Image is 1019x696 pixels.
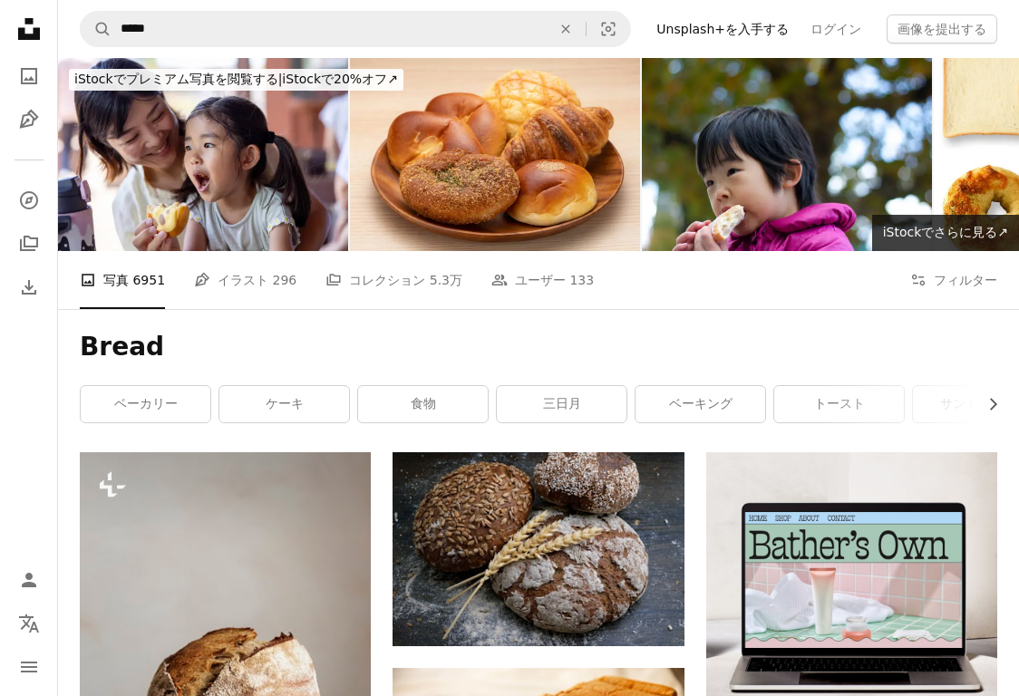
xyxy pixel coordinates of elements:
img: シリアルとパン3個 [393,452,684,646]
a: 食物 [358,386,488,422]
a: ユーザー 133 [491,251,594,309]
a: ログイン / 登録する [11,562,47,598]
span: 296 [273,270,297,290]
a: 木製のテーブルの上に座っている2斤のパン [80,662,371,679]
button: リストを右にスクロールする [976,386,997,422]
span: iStockでさらに見る ↗ [883,225,1008,239]
h1: Bread [80,331,997,363]
a: ベーカリー [81,386,210,422]
button: ビジュアル検索 [587,12,630,46]
button: メニュー [11,649,47,685]
img: 屋外でパンを食べる小さな女の子の顔 [642,58,932,251]
button: 画像を提出する [887,14,997,43]
a: 三日月 [497,386,626,422]
a: イラスト [11,101,47,138]
a: ベーキング [636,386,765,422]
div: iStockで20%オフ ↗ [69,69,403,91]
form: サイト内でビジュアルを探す [80,11,631,47]
a: シリアルとパン3個 [393,541,684,557]
button: 言語 [11,605,47,642]
button: フィルター [910,251,997,309]
a: トースト [774,386,904,422]
a: iStockでさらに見る↗ [872,215,1019,251]
a: ケーキ [219,386,349,422]
button: 全てクリア [546,12,586,46]
a: 写真 [11,58,47,94]
span: 133 [569,270,594,290]
a: コレクション [11,226,47,262]
a: iStockでプレミアム写真を閲覧する|iStockで20%オフ↗ [58,58,414,101]
a: 探す [11,182,47,218]
span: iStockでプレミアム写真を閲覧する | [74,72,282,86]
img: 多種類のパンのクローズアップ [350,58,640,251]
a: ログイン [800,14,872,43]
button: Unsplashで検索する [81,12,112,46]
a: イラスト 296 [194,251,296,309]
span: 5.3万 [430,270,462,290]
a: Unsplash+を入手する [645,14,800,43]
img: パンを食べる母と小さな娘 [58,58,348,251]
a: コレクション 5.3万 [325,251,462,309]
a: ダウンロード履歴 [11,269,47,305]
